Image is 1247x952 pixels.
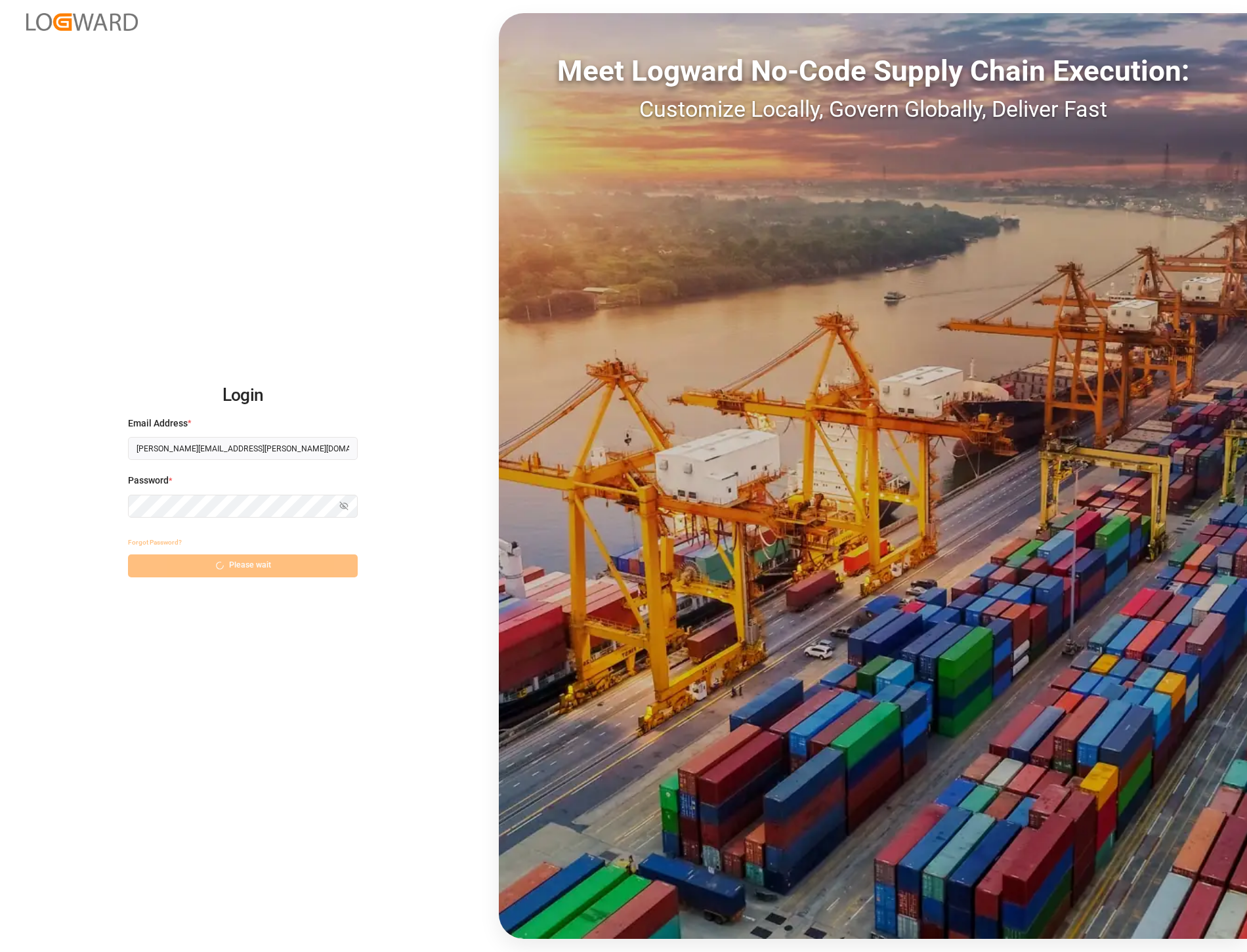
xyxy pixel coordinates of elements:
[128,375,358,417] h2: Login
[499,93,1247,126] div: Customize Locally, Govern Globally, Deliver Fast
[26,13,138,31] img: Logward_new_orange.png
[499,49,1247,93] div: Meet Logward No-Code Supply Chain Execution:
[128,437,358,460] input: Enter your email
[128,417,188,430] span: Email Address
[128,474,169,487] span: Password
